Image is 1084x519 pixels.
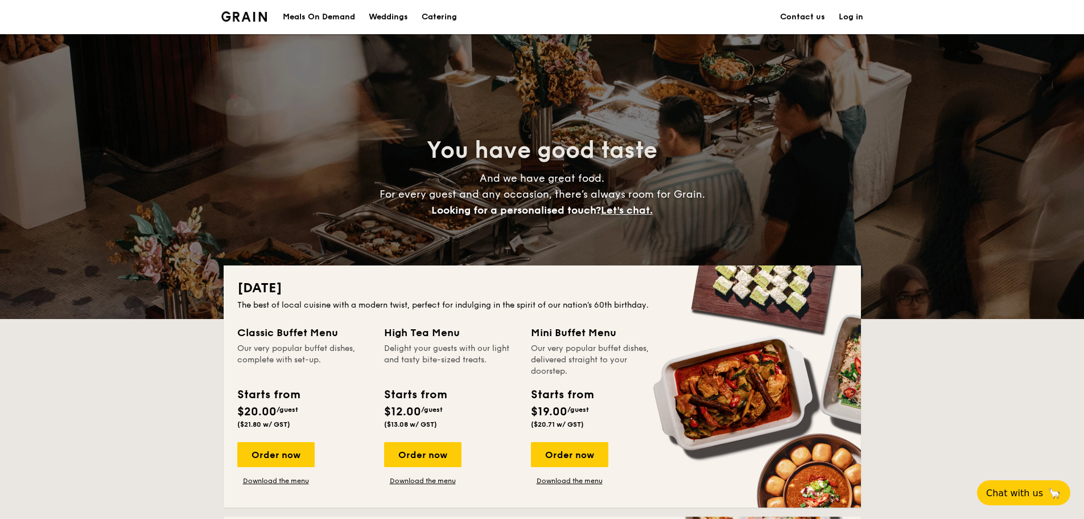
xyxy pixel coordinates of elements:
[237,405,277,419] span: $20.00
[384,442,461,467] div: Order now
[1048,487,1061,500] span: 🦙
[277,406,298,414] span: /guest
[221,11,267,22] img: Grain
[986,488,1043,498] span: Chat with us
[567,406,589,414] span: /guest
[531,420,584,428] span: ($20.71 w/ GST)
[531,386,593,403] div: Starts from
[977,480,1070,505] button: Chat with us🦙
[431,204,601,216] span: Looking for a personalised touch?
[237,420,290,428] span: ($21.80 w/ GST)
[531,325,664,341] div: Mini Buffet Menu
[237,442,315,467] div: Order now
[380,172,705,216] span: And we have great food. For every guest and any occasion, there’s always room for Grain.
[531,476,608,485] a: Download the menu
[384,405,421,419] span: $12.00
[421,406,443,414] span: /guest
[237,325,370,341] div: Classic Buffet Menu
[384,476,461,485] a: Download the menu
[531,442,608,467] div: Order now
[531,405,567,419] span: $19.00
[384,343,517,377] div: Delight your guests with our light and tasty bite-sized treats.
[427,137,657,164] span: You have good taste
[384,386,446,403] div: Starts from
[384,325,517,341] div: High Tea Menu
[237,386,299,403] div: Starts from
[531,343,664,377] div: Our very popular buffet dishes, delivered straight to your doorstep.
[237,279,847,297] h2: [DATE]
[221,11,267,22] a: Logotype
[237,476,315,485] a: Download the menu
[237,343,370,377] div: Our very popular buffet dishes, complete with set-up.
[601,204,653,216] span: Let's chat.
[384,420,437,428] span: ($13.08 w/ GST)
[237,300,847,311] div: The best of local cuisine with a modern twist, perfect for indulging in the spirit of our nation’...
